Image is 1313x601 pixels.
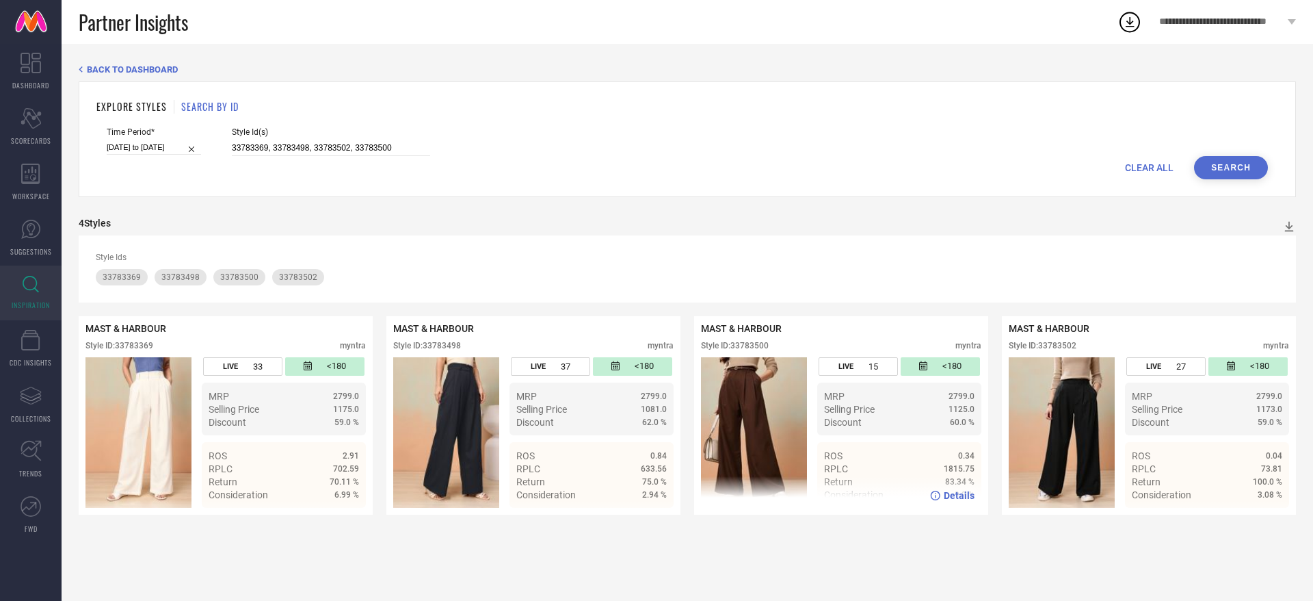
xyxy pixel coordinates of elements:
span: COLLECTIONS [11,413,51,424]
div: Style ID: 33783502 [1009,341,1076,350]
span: MRP [516,391,537,402]
span: <180 [635,361,654,372]
span: 15 [868,361,878,372]
span: Return [1132,476,1161,487]
span: Discount [516,417,554,428]
span: TRENDS [19,468,42,478]
span: 2.94 % [642,490,667,500]
a: Details [622,514,667,525]
span: 73.81 [1261,464,1282,474]
span: 0.04 [1266,451,1282,461]
div: Number of days the style has been live on the platform [1126,357,1205,376]
span: 633.56 [641,464,667,474]
span: Style Id(s) [232,127,430,137]
span: WORKSPACE [12,191,50,201]
input: Select time period [107,140,201,155]
span: Consideration [209,489,268,500]
h1: EXPLORE STYLES [96,99,167,114]
span: Selling Price [209,404,259,415]
span: 70.11 % [330,477,359,487]
div: Number of days since the style was first listed on the platform [593,357,672,376]
span: Discount [824,417,862,428]
div: Click to view image [85,357,191,508]
span: 2799.0 [949,392,974,401]
span: 3.08 % [1258,490,1282,500]
span: RPLC [824,463,848,474]
span: LIVE [1146,362,1161,371]
a: Details [930,490,974,501]
button: Search [1194,156,1268,179]
span: 1081.0 [641,405,667,414]
div: Style Ids [96,253,1279,262]
div: Back TO Dashboard [79,64,1296,75]
div: Style ID: 33783369 [85,341,153,350]
div: Number of days since the style was first listed on the platform [1208,357,1287,376]
div: Click to view image [393,357,499,508]
span: Consideration [1132,489,1191,500]
span: DASHBOARD [12,80,49,90]
div: Open download list [1117,10,1142,34]
div: myntra [955,341,981,350]
img: Style preview image [1009,357,1115,508]
div: myntra [1263,341,1289,350]
span: 2.91 [343,451,359,461]
div: Number of days the style has been live on the platform [819,357,897,376]
span: 1815.75 [944,464,974,474]
span: CLEAR ALL [1125,162,1173,173]
span: Discount [209,417,246,428]
span: 33783502 [279,272,317,282]
span: 100.0 % [1253,477,1282,487]
span: Selling Price [824,404,875,415]
span: <180 [1250,361,1269,372]
span: MRP [209,391,229,402]
div: myntra [340,341,366,350]
span: 1175.0 [333,405,359,414]
span: Selling Price [516,404,567,415]
span: 59.0 % [1258,418,1282,427]
span: MAST & HARBOUR [701,323,782,334]
span: Partner Insights [79,8,188,36]
span: LIVE [838,362,853,371]
span: 1125.0 [949,405,974,414]
a: Details [315,514,359,525]
span: RPLC [516,463,540,474]
div: Style ID: 33783500 [701,341,769,350]
span: <180 [942,361,961,372]
span: LIVE [531,362,546,371]
div: Click to view image [1009,357,1115,508]
span: 33783498 [161,272,200,282]
span: 62.0 % [642,418,667,427]
span: Details [636,514,667,525]
span: CDC INSIGHTS [10,357,52,368]
a: Details [1238,514,1282,525]
span: 6.99 % [334,490,359,500]
span: ROS [209,450,227,461]
span: ROS [1132,450,1150,461]
span: Return [516,476,545,487]
div: myntra [648,341,674,350]
span: 2799.0 [641,392,667,401]
span: 33 [253,361,263,372]
span: 2799.0 [1256,392,1282,401]
span: LIVE [223,362,238,371]
span: MAST & HARBOUR [1009,323,1089,334]
span: 27 [1176,361,1186,372]
span: MRP [824,391,845,402]
span: SUGGESTIONS [10,246,52,257]
span: 60.0 % [950,418,974,427]
span: Return [209,476,237,487]
span: INSPIRATION [12,300,50,310]
img: Style preview image [85,357,191,508]
div: Number of days the style has been live on the platform [203,357,282,376]
div: 4 Styles [79,218,111,229]
span: 0.34 [958,451,974,461]
span: ROS [824,450,843,461]
span: RPLC [209,463,233,474]
h1: SEARCH BY ID [181,99,239,114]
span: Consideration [516,489,576,500]
span: 59.0 % [334,418,359,427]
input: Enter comma separated style ids e.g. 12345, 67890 [232,140,430,156]
span: 1173.0 [1256,405,1282,414]
span: MAST & HARBOUR [393,323,474,334]
span: 33783500 [220,272,258,282]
